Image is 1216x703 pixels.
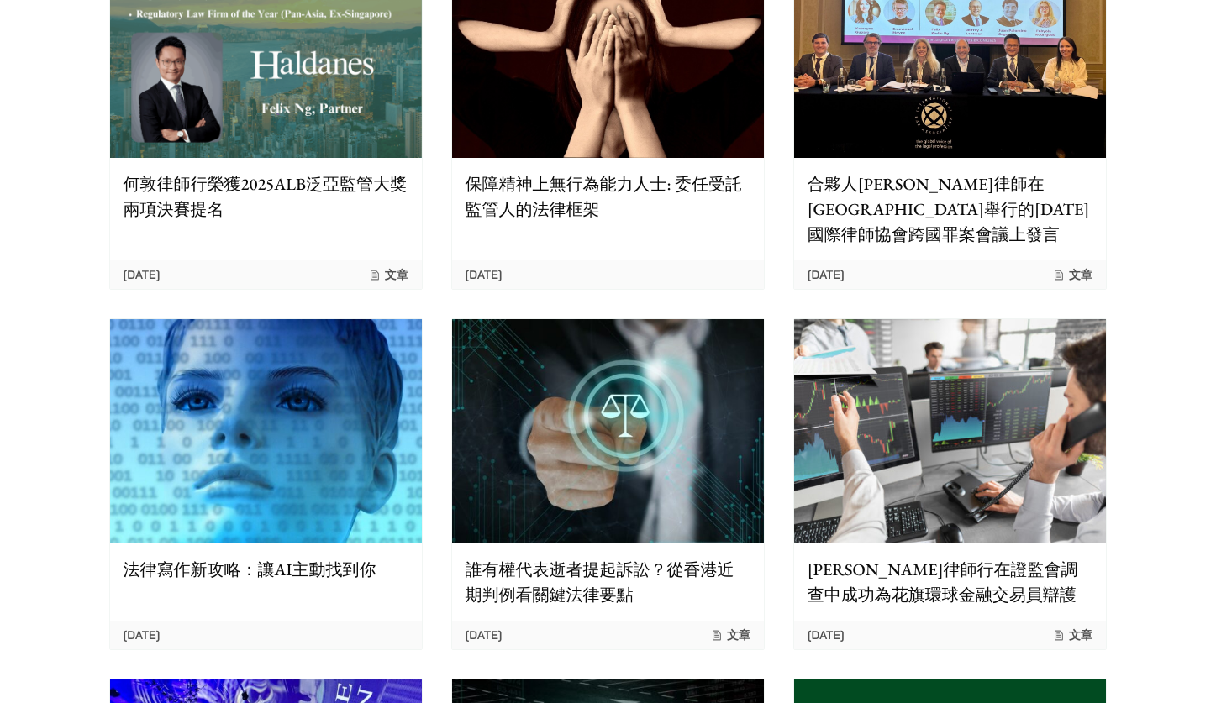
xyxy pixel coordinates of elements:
[124,557,408,582] p: 法律寫作新攻略：讓AI主動找到你
[466,557,750,607] p: 誰有權代表逝者提起訴訟？從香港近期判例看關鍵法律要點
[124,267,161,282] time: [DATE]
[124,627,161,643] time: [DATE]
[451,318,765,650] a: 誰有權代表逝者提起訴訟？從香港近期判例看關鍵法律要點 [DATE] 文章
[124,171,408,222] p: 何敦律師行榮獲2025ALB泛亞監管大獎兩項決賽提名
[793,318,1107,650] a: [PERSON_NAME]律師行在證監會調查中成功為花旗環球金融交易員辯護 [DATE] 文章
[368,267,408,282] span: 文章
[466,627,503,643] time: [DATE]
[109,318,423,650] a: 法律寫作新攻略：讓AI主動找到你 [DATE]
[808,171,1092,247] p: 合夥人[PERSON_NAME]律師在[GEOGRAPHIC_DATA]舉行的[DATE]國際律師協會跨國罪案會議上發言
[466,267,503,282] time: [DATE]
[1052,627,1092,643] span: 文章
[808,267,845,282] time: [DATE]
[808,627,845,643] time: [DATE]
[808,557,1092,607] p: [PERSON_NAME]律師行在證監會調查中成功為花旗環球金融交易員辯護
[710,627,750,643] span: 文章
[466,171,750,222] p: 保障精神上無行為能力人士: 委任受託監管人的法律框架
[1052,267,1092,282] span: 文章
